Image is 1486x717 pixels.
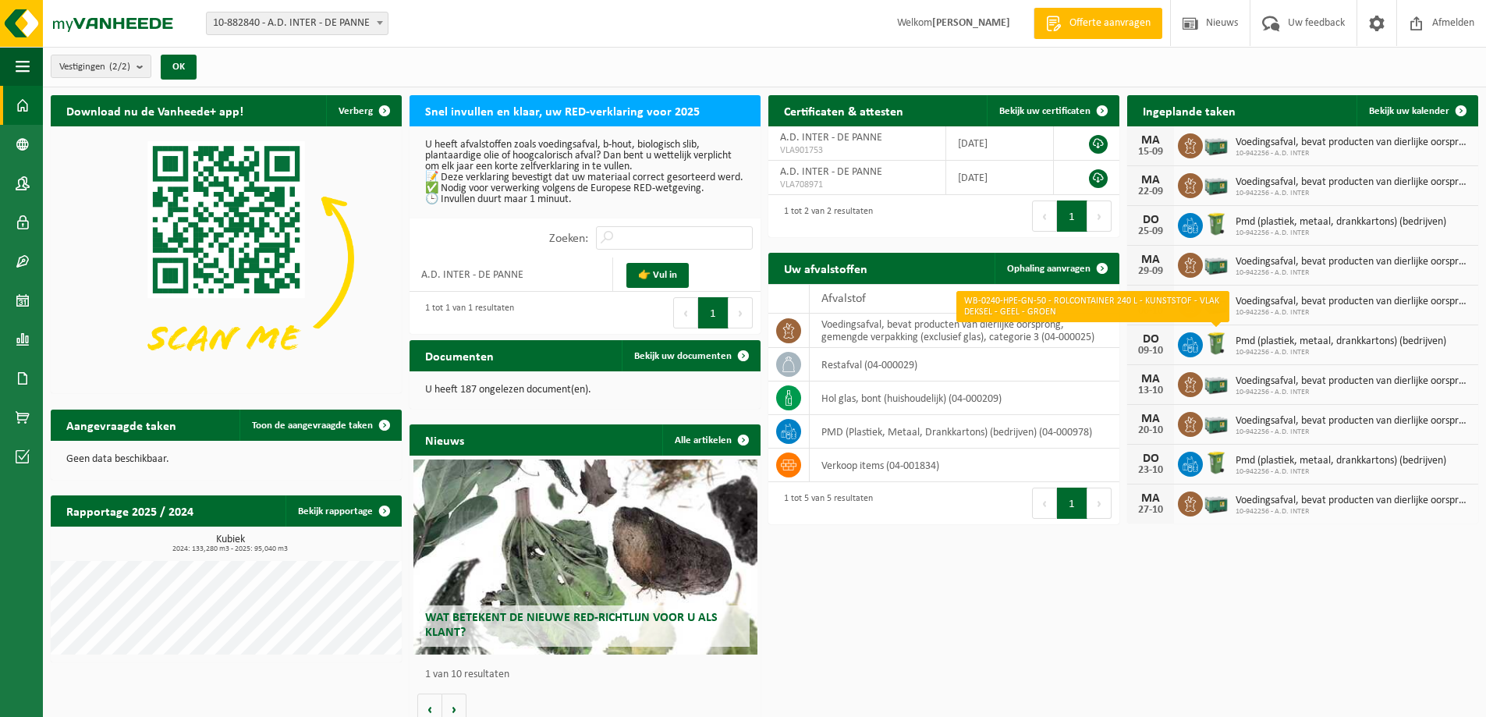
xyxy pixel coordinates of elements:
td: A.D. INTER - DE PANNE [410,257,613,292]
div: 29-09 [1135,266,1166,277]
span: Bekijk uw documenten [634,351,732,361]
div: MA [1135,293,1166,306]
h2: Snel invullen en klaar, uw RED-verklaring voor 2025 [410,95,715,126]
h2: Certificaten & attesten [768,95,919,126]
div: DO [1135,333,1166,346]
div: 1 tot 2 van 2 resultaten [776,199,873,233]
p: U heeft 187 ongelezen document(en). [425,385,745,396]
h2: Aangevraagde taken [51,410,192,440]
span: VLA901753 [780,144,934,157]
span: Voedingsafval, bevat producten van dierlijke oorsprong, gemengde verpakking (exc... [1236,137,1470,149]
td: restafval (04-000029) [810,348,1119,382]
span: Voedingsafval, bevat producten van dierlijke oorsprong, gemengde verpakking (exc... [1236,415,1470,428]
td: voedingsafval, bevat producten van dierlijke oorsprong, gemengde verpakking (exclusief glas), cat... [810,314,1119,348]
span: 10-942256 - A.D. INTER [1236,308,1470,318]
span: 2024: 133,280 m3 - 2025: 95,040 m3 [59,545,402,553]
img: WB-0240-HPE-GN-50 [1203,330,1229,357]
span: 10-942256 - A.D. INTER [1236,268,1470,278]
span: Vestigingen [59,55,130,79]
a: Alle artikelen [662,424,759,456]
button: Previous [1032,488,1057,519]
a: 👉 Vul in [626,263,689,288]
div: MA [1135,254,1166,266]
img: WB-0240-HPE-GN-50 [1203,211,1229,237]
div: 13-10 [1135,385,1166,396]
span: Afvalstof [821,293,866,305]
div: 22-09 [1135,186,1166,197]
a: Wat betekent de nieuwe RED-richtlijn voor u als klant? [413,460,757,655]
span: Pmd (plastiek, metaal, drankkartons) (bedrijven) [1236,216,1446,229]
span: VLA708971 [780,179,934,191]
h2: Rapportage 2025 / 2024 [51,495,209,526]
span: 10-882840 - A.D. INTER - DE PANNE [206,12,388,35]
img: PB-LB-0680-HPE-GN-01 [1203,290,1229,317]
button: 1 [1057,201,1087,232]
button: Previous [673,297,698,328]
span: Voedingsafval, bevat producten van dierlijke oorsprong, gemengde verpakking (exc... [1236,495,1470,507]
a: Bekijk uw documenten [622,340,759,371]
div: 23-10 [1135,465,1166,476]
div: MA [1135,373,1166,385]
button: Next [729,297,753,328]
div: 1 tot 5 van 5 resultaten [776,486,873,520]
div: 25-09 [1135,226,1166,237]
strong: [PERSON_NAME] [932,17,1010,29]
button: OK [161,55,197,80]
img: PB-LB-0680-HPE-GN-01 [1203,250,1229,277]
p: Geen data beschikbaar. [66,454,386,465]
button: 1 [1057,488,1087,519]
div: 15-09 [1135,147,1166,158]
span: A.D. INTER - DE PANNE [780,132,882,144]
img: PB-LB-0680-HPE-GN-01 [1203,410,1229,436]
button: Next [1087,201,1112,232]
div: MA [1135,174,1166,186]
td: hol glas, bont (huishoudelijk) (04-000209) [810,382,1119,415]
img: PB-LB-0680-HPE-GN-01 [1203,489,1229,516]
h2: Ingeplande taken [1127,95,1251,126]
label: Zoeken: [549,232,588,245]
span: Pmd (plastiek, metaal, drankkartons) (bedrijven) [1236,455,1446,467]
span: Offerte aanvragen [1066,16,1154,31]
div: MA [1135,413,1166,425]
td: [DATE] [946,161,1053,195]
span: 10-942256 - A.D. INTER [1236,428,1470,437]
button: Next [1087,488,1112,519]
div: 1 tot 1 van 1 resultaten [417,296,514,330]
h2: Uw afvalstoffen [768,253,883,283]
span: 10-942256 - A.D. INTER [1236,189,1470,198]
button: Verberg [326,95,400,126]
a: Toon de aangevraagde taken [239,410,400,441]
span: Pmd (plastiek, metaal, drankkartons) (bedrijven) [1236,335,1446,348]
button: 1 [698,297,729,328]
div: MA [1135,492,1166,505]
span: 10-942256 - A.D. INTER [1236,388,1470,397]
img: WB-0240-HPE-GN-50 [1203,449,1229,476]
span: Verberg [339,106,373,116]
h3: Kubiek [59,534,402,553]
button: Vestigingen(2/2) [51,55,151,78]
span: Voedingsafval, bevat producten van dierlijke oorsprong, gemengde verpakking (exc... [1236,296,1470,308]
h2: Nieuws [410,424,480,455]
img: PB-LB-0680-HPE-GN-01 [1203,131,1229,158]
span: Voedingsafval, bevat producten van dierlijke oorsprong, gemengde verpakking (exc... [1236,375,1470,388]
span: 10-942256 - A.D. INTER [1236,229,1446,238]
span: Wat betekent de nieuwe RED-richtlijn voor u als klant? [425,612,718,639]
img: PB-LB-0680-HPE-GN-01 [1203,370,1229,396]
div: 09-10 [1135,346,1166,357]
div: 20-10 [1135,425,1166,436]
button: Previous [1032,201,1057,232]
div: DO [1135,453,1166,465]
img: PB-LB-0680-HPE-GN-01 [1203,171,1229,197]
span: Voedingsafval, bevat producten van dierlijke oorsprong, gemengde verpakking (exc... [1236,176,1470,189]
a: Offerte aanvragen [1034,8,1162,39]
span: 10-942256 - A.D. INTER [1236,507,1470,516]
a: Bekijk uw certificaten [987,95,1118,126]
span: 10-942256 - A.D. INTER [1236,348,1446,357]
span: 10-942256 - A.D. INTER [1236,467,1446,477]
span: Voedingsafval, bevat producten van dierlijke oorsprong, gemengde verpakking (exc... [1236,256,1470,268]
span: Bekijk uw kalender [1369,106,1449,116]
h2: Documenten [410,340,509,371]
a: Bekijk uw kalender [1357,95,1477,126]
div: 06-10 [1135,306,1166,317]
p: U heeft afvalstoffen zoals voedingsafval, b-hout, biologisch slib, plantaardige olie of hoogcalor... [425,140,745,205]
